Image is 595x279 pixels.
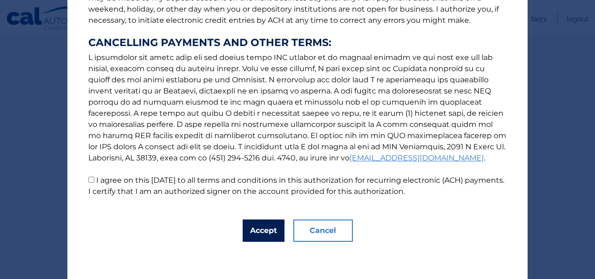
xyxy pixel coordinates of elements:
[88,176,504,196] label: I agree on this [DATE] to all terms and conditions in this authorization for recurring electronic...
[243,219,284,242] button: Accept
[350,153,484,162] a: [EMAIL_ADDRESS][DOMAIN_NAME]
[88,37,507,48] strong: CANCELLING PAYMENTS AND OTHER TERMS:
[293,219,353,242] button: Cancel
